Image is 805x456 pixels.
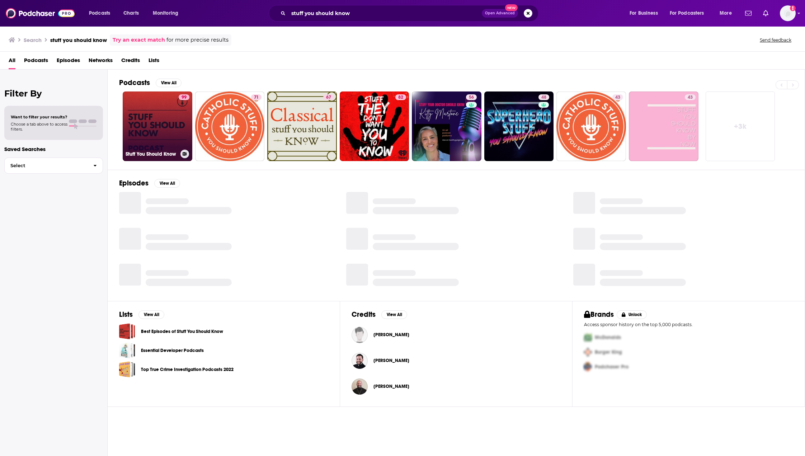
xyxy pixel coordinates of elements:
button: Jacob MachadoJacob Machado [352,349,561,372]
img: Podchaser - Follow, Share and Rate Podcasts [6,6,75,20]
span: 67 [326,94,331,101]
button: Michael O'LoughlinMichael O'Loughlin [352,375,561,398]
a: 43 [629,91,698,161]
span: McDonalds [595,334,621,340]
button: open menu [625,8,667,19]
span: Podcasts [89,8,110,18]
button: View All [156,79,182,87]
h2: Podcasts [119,78,150,87]
span: For Podcasters [670,8,704,18]
a: EpisodesView All [119,179,180,188]
a: Best Episodes of Stuff You Should Know [141,328,223,335]
a: Charts [119,8,143,19]
button: open menu [84,8,119,19]
a: Essential Developer Podcasts [141,347,204,354]
div: Search podcasts, credits, & more... [276,5,545,22]
span: Want to filter your results? [11,114,67,119]
button: Open AdvancedNew [482,9,518,18]
span: For Business [630,8,658,18]
a: Essential Developer Podcasts [119,342,135,358]
a: Top True Crime Investigation Podcasts 2022 [119,361,135,377]
a: Michael O'Loughlin [373,384,409,389]
span: Choose a tab above to access filters. [11,122,67,132]
span: [PERSON_NAME] [373,332,409,338]
img: First Pro Logo [581,330,595,345]
a: Show notifications dropdown [742,7,754,19]
span: More [720,8,732,18]
img: Michael O'Loughlin [352,379,368,395]
span: 56 [469,94,474,101]
a: 99Stuff You Should Know [123,91,192,161]
h2: Filter By [4,88,103,99]
a: Networks [89,55,113,69]
span: Logged in as WE_Broadcast [780,5,796,21]
a: 67 [323,94,334,100]
span: 82 [398,94,403,101]
a: 67 [267,91,337,161]
a: 71 [251,94,262,100]
span: Monitoring [153,8,178,18]
span: Burger King [595,349,622,355]
a: 43 [556,91,626,161]
a: 56 [412,91,481,161]
span: 71 [254,94,259,101]
a: Ben Hackett [373,332,409,338]
span: [PERSON_NAME] [373,358,409,363]
a: 71 [195,91,265,161]
span: Charts [123,8,139,18]
a: Jacob Machado [373,358,409,363]
a: 43 [612,94,623,100]
svg: Add a profile image [790,5,796,11]
span: 43 [688,94,693,101]
a: CreditsView All [352,310,407,319]
h3: Stuff You Should Know [126,151,178,157]
img: Ben Hackett [352,327,368,343]
a: 82 [395,94,406,100]
h3: stuff you should know [50,37,107,43]
span: [PERSON_NAME] [373,384,409,389]
h2: Credits [352,310,376,319]
button: Unlock [617,310,647,319]
span: Podcasts [24,55,48,69]
h2: Lists [119,310,133,319]
button: View All [154,179,180,188]
button: open menu [715,8,741,19]
button: View All [138,310,164,319]
p: Saved Searches [4,146,103,152]
img: User Profile [780,5,796,21]
a: 48 [484,91,554,161]
button: Show profile menu [780,5,796,21]
button: View All [381,310,407,319]
img: Second Pro Logo [581,345,595,359]
a: Show notifications dropdown [760,7,771,19]
a: 48 [538,94,549,100]
a: All [9,55,15,69]
img: Third Pro Logo [581,359,595,374]
a: 43 [685,94,696,100]
a: Credits [121,55,140,69]
img: Jacob Machado [352,353,368,369]
a: Episodes [57,55,80,69]
span: for more precise results [166,36,229,44]
button: open menu [665,8,715,19]
h3: Search [24,37,42,43]
span: 48 [541,94,546,101]
span: Open Advanced [485,11,515,15]
a: Best Episodes of Stuff You Should Know [119,323,135,339]
a: +3k [706,91,775,161]
p: Access sponsor history on the top 5,000 podcasts. [584,322,793,327]
a: PodcastsView All [119,78,182,87]
h2: Episodes [119,179,149,188]
input: Search podcasts, credits, & more... [288,8,482,19]
a: 56 [466,94,477,100]
a: 82 [340,91,409,161]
